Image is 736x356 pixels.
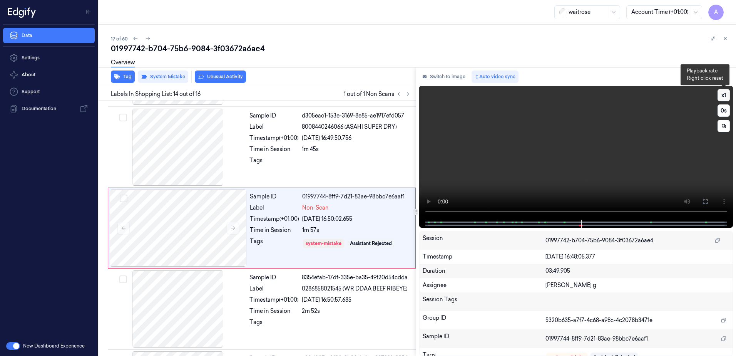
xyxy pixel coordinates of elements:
[3,50,95,65] a: Settings
[3,84,95,99] a: Support
[423,296,545,308] div: Session Tags
[249,296,299,304] div: Timestamp (+01:00)
[195,71,246,83] button: Unusual Activity
[249,134,299,142] div: Timestamp (+01:00)
[545,335,648,343] span: 01997744-8ff9-7d21-83ae-98bbc7e6aaf1
[302,145,411,153] div: 1m 45s
[302,226,411,234] div: 1m 57s
[111,43,730,54] div: 01997742-b704-75b6-9084-3f03672a6ae4
[249,112,299,120] div: Sample ID
[306,240,341,247] div: system-mistake
[3,28,95,43] a: Data
[350,240,392,247] div: Assistant Rejected
[302,215,411,223] div: [DATE] 16:50:02.655
[3,67,95,82] button: About
[138,71,188,83] button: System Mistake
[545,281,730,289] div: [PERSON_NAME] g
[111,35,128,42] span: 17 of 60
[249,156,299,169] div: Tags
[302,112,411,120] div: d305eac1-153e-3169-8e85-ae1917efd057
[250,204,299,212] div: Label
[423,314,545,326] div: Group ID
[249,274,299,282] div: Sample ID
[249,318,299,331] div: Tags
[3,101,95,116] a: Documentation
[708,5,724,20] button: A
[250,237,299,250] div: Tags
[545,267,730,275] div: 03:49.905
[120,195,127,202] button: Select row
[119,114,127,121] button: Select row
[423,234,545,247] div: Session
[423,267,545,275] div: Duration
[111,90,201,98] span: Labels In Shopping List: 14 out of 16
[419,71,468,83] button: Switch to image
[545,237,653,245] span: 01997742-b704-75b6-9084-3f03672a6ae4
[302,285,408,293] span: 0286858021545 (WR DDAA BEEF RIBEYE)
[249,123,299,131] div: Label
[718,89,730,101] button: x1
[111,71,135,83] button: Tag
[302,274,411,282] div: 8354efab-17df-335e-ba35-49f20d54cdda
[82,6,95,18] button: Toggle Navigation
[545,316,652,324] span: 5320b635-a7f7-4c68-a98c-4c2078b3471e
[423,332,545,345] div: Sample ID
[111,59,135,67] a: Overview
[250,193,299,201] div: Sample ID
[718,104,730,117] button: 0s
[249,285,299,293] div: Label
[423,253,545,261] div: Timestamp
[423,281,545,289] div: Assignee
[302,307,411,315] div: 2m 52s
[472,71,519,83] button: Auto video sync
[302,193,411,201] div: 01997744-8ff9-7d21-83ae-98bbc7e6aaf1
[302,134,411,142] div: [DATE] 16:49:50.756
[250,215,299,223] div: Timestamp (+01:00)
[249,145,299,153] div: Time in Session
[119,275,127,283] button: Select row
[344,89,413,99] span: 1 out of 1 Non Scans
[302,204,329,212] span: Non-Scan
[302,123,397,131] span: 8008440246066 (ASAHI SUPER DRY)
[250,226,299,234] div: Time in Session
[545,253,730,261] div: [DATE] 16:48:05.377
[249,307,299,315] div: Time in Session
[302,296,411,304] div: [DATE] 16:50:57.685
